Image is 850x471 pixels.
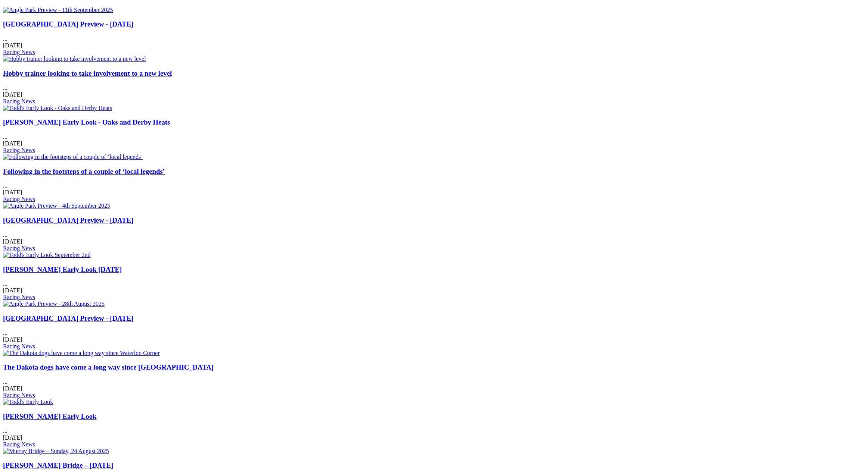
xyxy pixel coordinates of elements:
[3,118,847,154] div: ...
[3,56,146,62] img: Hobby trainer looking to take involvement to a new level
[3,91,22,98] span: [DATE]
[3,238,22,245] span: [DATE]
[3,69,847,105] div: ...
[3,314,847,350] div: ...
[3,245,35,251] a: Racing News
[3,392,35,398] a: Racing News
[3,167,165,175] a: Following in the footsteps of a couple of ‘local legends’
[3,363,214,371] a: The Dakota dogs have come a long way since [GEOGRAPHIC_DATA]
[3,363,847,399] div: ...
[3,461,113,469] a: [PERSON_NAME] Bridge – [DATE]
[3,412,96,420] a: [PERSON_NAME] Early Look
[3,154,143,160] img: Following in the footsteps of a couple of ‘local legends’
[3,412,847,448] div: ...
[3,434,22,441] span: [DATE]
[3,343,35,349] a: Racing News
[3,147,35,153] a: Racing News
[3,266,847,301] div: ...
[3,216,847,252] div: ...
[3,20,133,28] a: [GEOGRAPHIC_DATA] Preview - [DATE]
[3,42,22,48] span: [DATE]
[3,167,847,203] div: ...
[3,189,22,195] span: [DATE]
[3,399,53,405] img: Todd's Early Look
[3,216,133,224] a: [GEOGRAPHIC_DATA] Preview - [DATE]
[3,301,105,307] img: Angle Park Preview - 28th August 2025
[3,385,22,392] span: [DATE]
[3,196,35,202] a: Racing News
[3,448,109,455] img: Murray Bridge – Sunday, 24 August 2025
[3,105,112,112] img: Todd's Early Look - Oaks and Derby Heats
[3,98,35,104] a: Racing News
[3,49,35,55] a: Racing News
[3,266,122,273] a: [PERSON_NAME] Early Look [DATE]
[3,314,133,322] a: [GEOGRAPHIC_DATA] Preview - [DATE]
[3,336,22,343] span: [DATE]
[3,350,160,357] img: The Dakota dogs have come a long way since Waterloo Corner
[3,20,847,56] div: ...
[3,294,35,300] a: Racing News
[3,69,172,77] a: Hobby trainer looking to take involvement to a new level
[3,140,22,147] span: [DATE]
[3,287,22,293] span: [DATE]
[3,118,170,126] a: [PERSON_NAME] Early Look - Oaks and Derby Heats
[3,202,110,209] img: Angle Park Preview - 4th September 2025
[3,252,91,258] img: Todd's Early Look September 2nd
[3,441,35,448] a: Racing News
[3,7,113,13] img: Angle Park Preview - 11th September 2025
